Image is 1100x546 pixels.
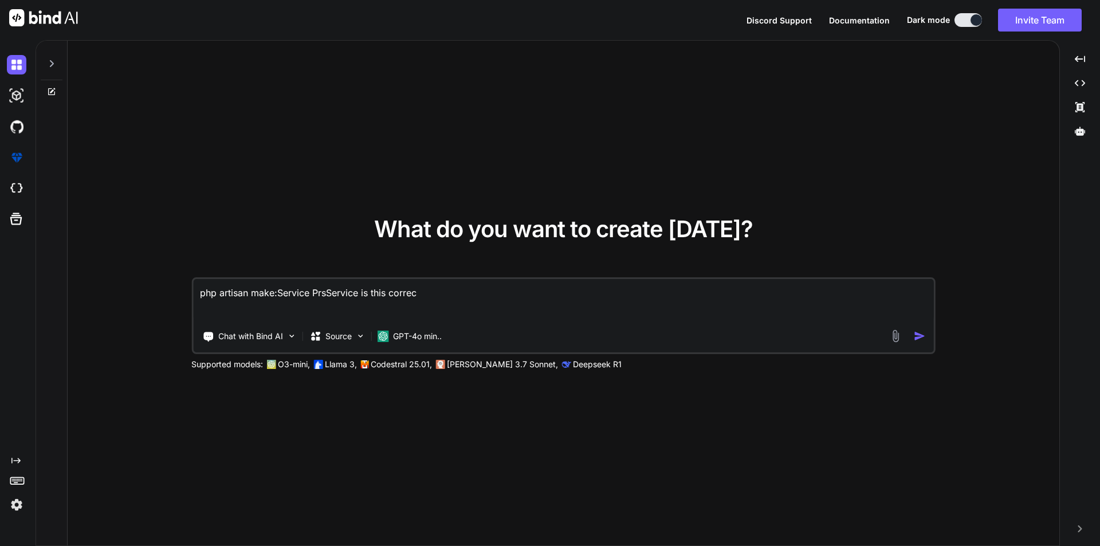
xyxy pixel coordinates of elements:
p: [PERSON_NAME] 3.7 Sonnet, [447,359,558,370]
img: claude [435,360,445,369]
img: GPT-4o mini [377,331,388,342]
p: Source [325,331,352,342]
span: Dark mode [907,14,950,26]
img: Bind AI [9,9,78,26]
p: Chat with Bind AI [218,331,283,342]
span: What do you want to create [DATE]? [374,215,753,243]
img: Llama2 [313,360,323,369]
img: Mistral-AI [360,360,368,368]
img: darkAi-studio [7,86,26,105]
button: Invite Team [998,9,1082,32]
span: Discord Support [747,15,812,25]
textarea: php artisan make:Service PrsService is this correc [193,279,934,321]
img: GPT-4 [266,360,276,369]
img: cloudideIcon [7,179,26,198]
p: O3-mini, [278,359,310,370]
img: premium [7,148,26,167]
p: Deepseek R1 [573,359,622,370]
p: Codestral 25.01, [371,359,432,370]
img: githubDark [7,117,26,136]
img: Pick Tools [286,331,296,341]
span: Documentation [829,15,890,25]
img: Pick Models [355,331,365,341]
button: Discord Support [747,14,812,26]
p: GPT-4o min.. [393,331,442,342]
img: darkChat [7,55,26,74]
p: Supported models: [191,359,263,370]
p: Llama 3, [325,359,357,370]
img: settings [7,495,26,514]
img: attachment [889,329,902,343]
button: Documentation [829,14,890,26]
img: claude [561,360,571,369]
img: icon [914,330,926,342]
